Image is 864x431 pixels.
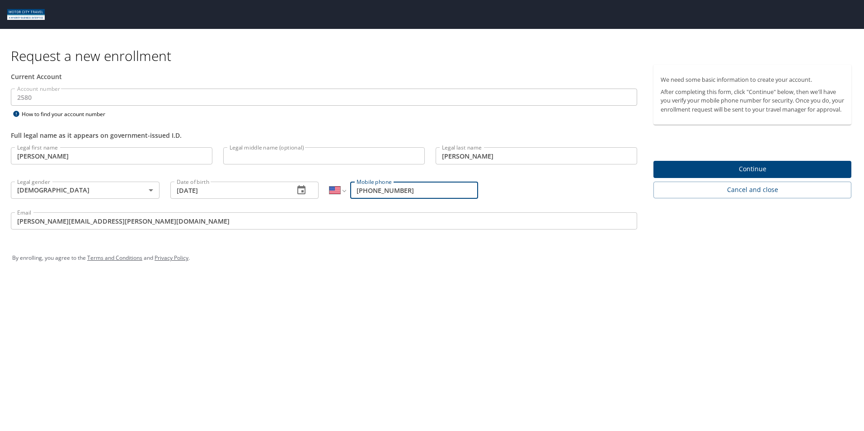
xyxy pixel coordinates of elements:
[11,131,637,140] div: Full legal name as it appears on government-issued I.D.
[11,47,859,65] h1: Request a new enrollment
[11,72,637,81] div: Current Account
[653,161,851,178] button: Continue
[661,88,844,114] p: After completing this form, click "Continue" below, then we'll have you verify your mobile phone ...
[661,164,844,175] span: Continue
[350,182,478,199] input: Enter phone number
[155,254,188,262] a: Privacy Policy
[661,75,844,84] p: We need some basic information to create your account.
[653,182,851,198] button: Cancel and close
[12,247,852,269] div: By enrolling, you agree to the and .
[170,182,287,199] input: MM/DD/YYYY
[661,184,844,196] span: Cancel and close
[87,254,142,262] a: Terms and Conditions
[7,9,45,20] img: Motor City logo
[11,182,160,199] div: [DEMOGRAPHIC_DATA]
[11,108,124,120] div: How to find your account number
